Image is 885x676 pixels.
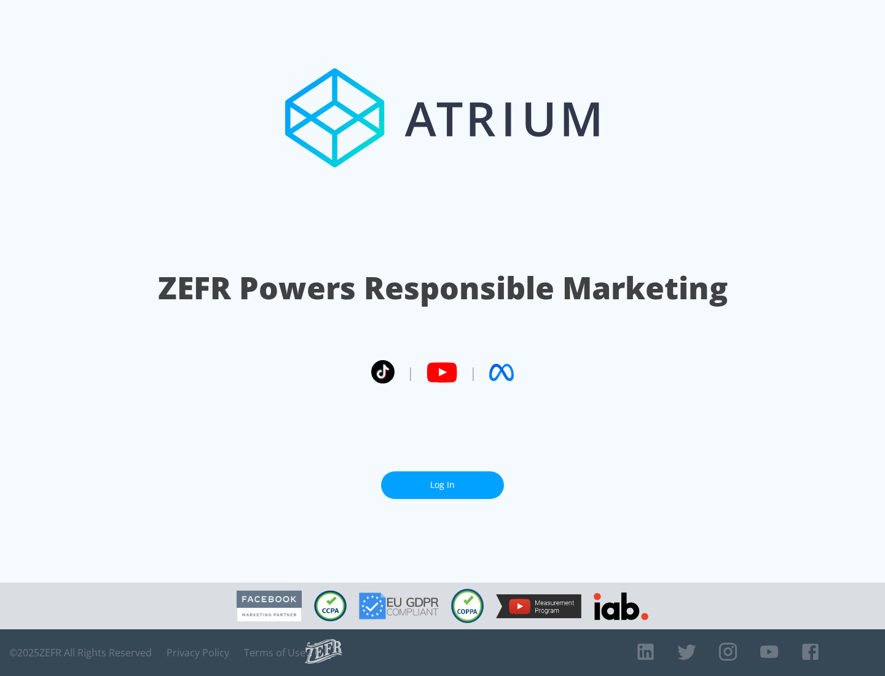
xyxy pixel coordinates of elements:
img: YouTube Measurement Program [496,594,581,618]
img: COPPA Compliant [451,589,484,623]
a: Terms of Use [244,647,305,659]
span: | [470,363,477,382]
img: IAB [594,592,648,620]
span: | [407,363,414,382]
img: Facebook Marketing Partner [237,591,302,622]
a: Log In [381,471,504,499]
img: CCPA Compliant [314,591,347,621]
h1: ZEFR Powers Responsible Marketing [158,267,728,309]
a: Privacy Policy [167,647,229,659]
span: © 2025 ZEFR All Rights Reserved [9,647,152,659]
img: GDPR Compliant [359,592,439,619]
